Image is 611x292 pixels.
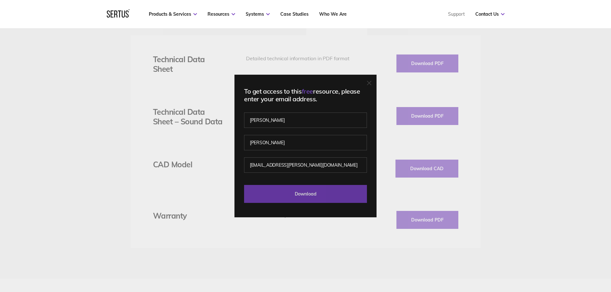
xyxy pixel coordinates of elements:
[475,11,505,17] a: Contact Us
[448,11,465,17] a: Support
[244,185,367,203] input: Download
[244,113,367,128] input: First name*
[280,11,309,17] a: Case Studies
[149,11,197,17] a: Products & Services
[244,88,367,103] div: To get access to this resource, please enter your email address.
[319,11,347,17] a: Who We Are
[208,11,235,17] a: Resources
[244,135,367,150] input: Last name*
[246,11,270,17] a: Systems
[244,157,367,173] input: Work email address*
[302,87,313,95] span: free
[496,218,611,292] iframe: Chat Widget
